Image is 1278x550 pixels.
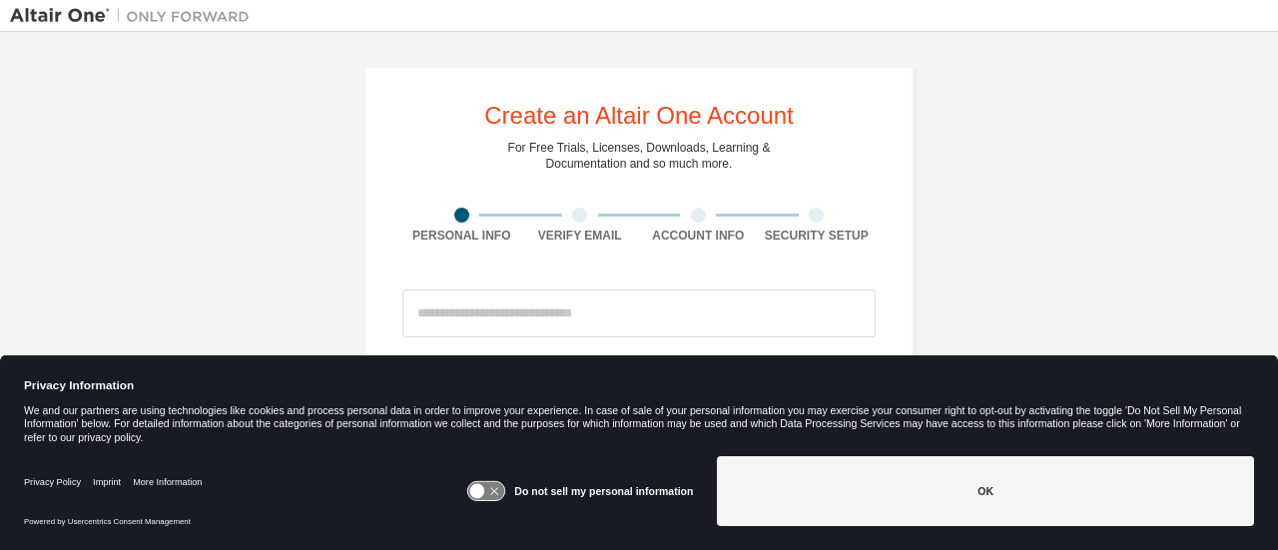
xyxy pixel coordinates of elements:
div: Personal Info [402,228,521,244]
div: Verify Email [521,228,640,244]
div: Security Setup [758,228,877,244]
div: Create an Altair One Account [484,104,794,128]
img: Altair One [10,6,260,26]
div: For Free Trials, Licenses, Downloads, Learning & Documentation and so much more. [508,140,771,172]
div: Account Info [639,228,758,244]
